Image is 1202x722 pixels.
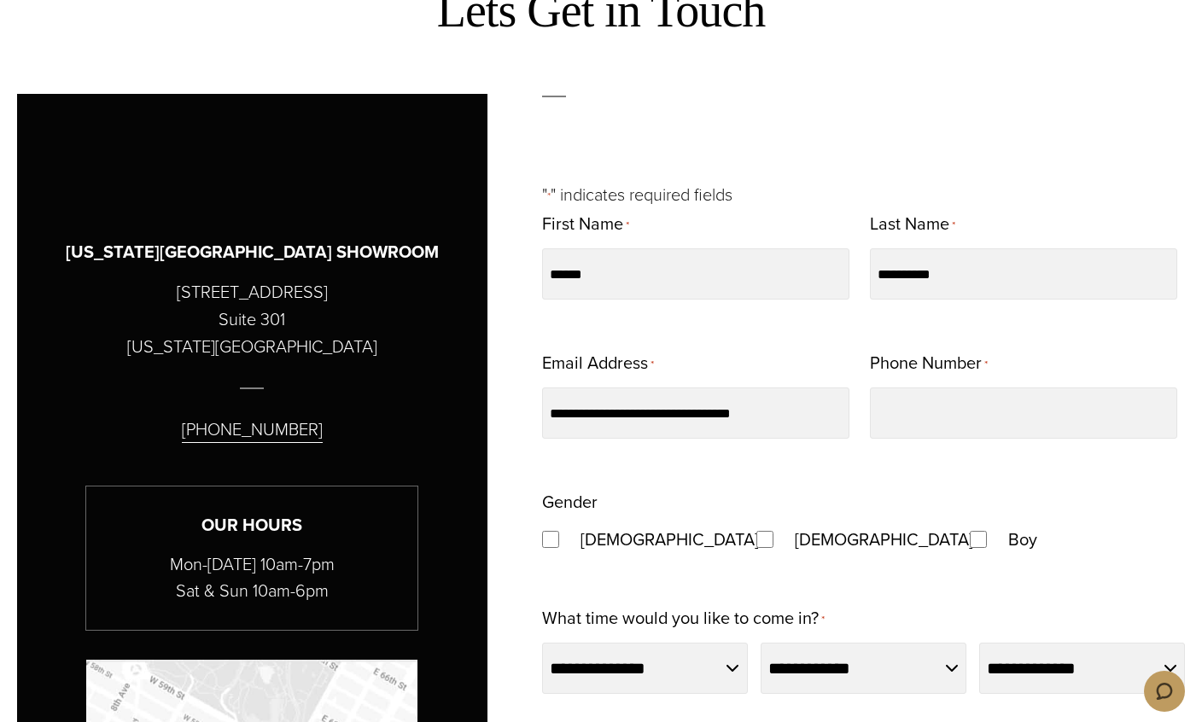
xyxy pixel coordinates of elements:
h3: [US_STATE][GEOGRAPHIC_DATA] SHOWROOM [66,239,439,265]
label: [DEMOGRAPHIC_DATA] [778,524,965,555]
label: Last Name [870,208,955,242]
label: Boy [991,524,1054,555]
label: Phone Number [870,347,988,381]
label: Email Address [542,347,654,381]
label: First Name [542,208,629,242]
iframe: Opens a widget where you can chat to one of our agents [1144,671,1185,713]
label: [DEMOGRAPHIC_DATA] [563,524,750,555]
label: What time would you like to come in? [542,603,825,636]
h3: Our Hours [86,512,417,539]
legend: Gender [542,486,598,517]
p: " " indicates required fields [542,181,1185,208]
p: [STREET_ADDRESS] Suite 301 [US_STATE][GEOGRAPHIC_DATA] [127,278,377,360]
p: Mon-[DATE] 10am-7pm Sat & Sun 10am-6pm [86,551,417,604]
